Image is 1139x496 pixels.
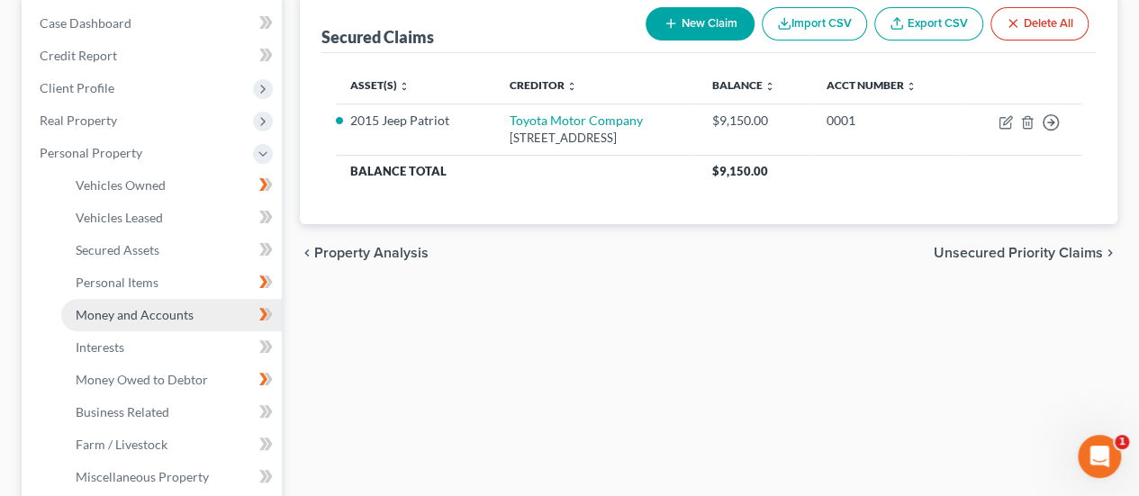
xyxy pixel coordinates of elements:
[566,81,577,92] i: unfold_more
[336,155,697,187] th: Balance Total
[712,164,768,178] span: $9,150.00
[61,299,282,331] a: Money and Accounts
[61,234,282,266] a: Secured Assets
[61,364,282,396] a: Money Owed to Debtor
[61,202,282,234] a: Vehicles Leased
[76,275,158,290] span: Personal Items
[76,469,209,484] span: Miscellaneous Property
[40,145,142,160] span: Personal Property
[399,81,410,92] i: unfold_more
[990,7,1089,41] button: Delete All
[300,246,429,260] button: chevron_left Property Analysis
[874,7,983,41] a: Export CSV
[827,112,946,130] div: 0001
[61,169,282,202] a: Vehicles Owned
[61,266,282,299] a: Personal Items
[40,113,117,128] span: Real Property
[827,78,917,92] a: Acct Number unfold_more
[40,48,117,63] span: Credit Report
[934,246,1103,260] span: Unsecured Priority Claims
[76,307,194,322] span: Money and Accounts
[321,26,434,48] div: Secured Claims
[25,40,282,72] a: Credit Report
[350,112,481,130] li: 2015 Jeep Patriot
[61,428,282,461] a: Farm / Livestock
[40,80,114,95] span: Client Profile
[61,461,282,493] a: Miscellaneous Property
[510,113,643,128] a: Toyota Motor Company
[76,372,208,387] span: Money Owed to Debtor
[646,7,755,41] button: New Claim
[300,246,314,260] i: chevron_left
[1103,246,1117,260] i: chevron_right
[25,7,282,40] a: Case Dashboard
[61,396,282,428] a: Business Related
[712,78,775,92] a: Balance unfold_more
[61,331,282,364] a: Interests
[76,339,124,355] span: Interests
[1078,435,1121,478] iframe: Intercom live chat
[76,242,159,257] span: Secured Assets
[314,246,429,260] span: Property Analysis
[764,81,775,92] i: unfold_more
[76,404,169,419] span: Business Related
[350,78,410,92] a: Asset(s) unfold_more
[76,210,163,225] span: Vehicles Leased
[712,112,798,130] div: $9,150.00
[76,177,166,193] span: Vehicles Owned
[934,246,1117,260] button: Unsecured Priority Claims chevron_right
[906,81,917,92] i: unfold_more
[76,437,167,452] span: Farm / Livestock
[1115,435,1129,449] span: 1
[510,78,577,92] a: Creditor unfold_more
[762,7,867,41] button: Import CSV
[40,15,131,31] span: Case Dashboard
[510,130,682,147] div: [STREET_ADDRESS]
